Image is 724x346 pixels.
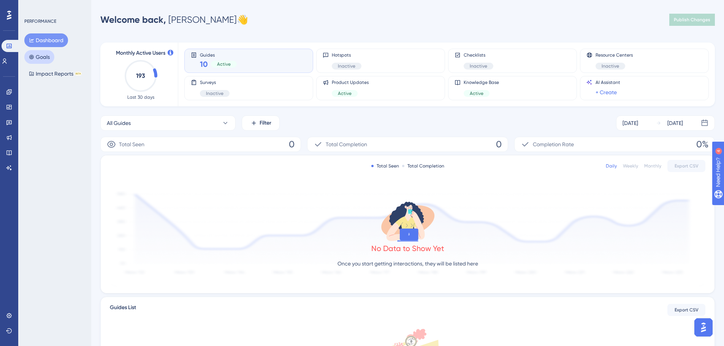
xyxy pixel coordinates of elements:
iframe: UserGuiding AI Assistant Launcher [692,316,715,339]
span: Guides [200,52,237,57]
button: Export CSV [667,160,705,172]
span: 10 [200,59,208,70]
div: BETA [75,72,82,76]
div: [DATE] [623,118,638,128]
span: Total Completion [326,140,367,149]
span: Product Updates [332,79,369,85]
span: Filter [260,118,271,128]
text: 193 [136,72,145,79]
button: Impact ReportsBETA [24,67,86,81]
span: Completion Rate [533,140,574,149]
span: Export CSV [675,307,699,313]
span: Need Help? [18,2,48,11]
span: AI Assistant [596,79,620,85]
div: Weekly [623,163,638,169]
span: Inactive [206,90,223,96]
span: Publish Changes [674,17,710,23]
div: No Data to Show Yet [371,243,444,254]
span: Knowledge Base [464,79,499,85]
span: All Guides [107,118,131,128]
span: Last 30 days [127,94,154,100]
span: Surveys [200,79,230,85]
div: [DATE] [667,118,683,128]
span: Inactive [338,63,355,69]
button: Dashboard [24,33,68,47]
span: Checklists [464,52,493,58]
span: Export CSV [675,163,699,169]
span: Total Seen [119,140,144,149]
button: Export CSV [667,304,705,316]
div: Daily [606,163,617,169]
span: Guides List [110,303,136,317]
span: Active [338,90,352,96]
span: Welcome back, [100,14,166,25]
span: Hotspots [332,52,361,58]
button: All Guides [100,115,236,131]
a: + Create [596,88,617,97]
span: Inactive [602,63,619,69]
span: 0 [289,138,295,150]
span: 0 [496,138,502,150]
button: Goals [24,50,54,64]
p: Once you start getting interactions, they will be listed here [337,259,478,268]
span: Active [470,90,483,96]
div: PERFORMANCE [24,18,56,24]
button: Publish Changes [669,14,715,26]
button: Filter [242,115,280,131]
div: 4 [53,4,55,10]
span: Monthly Active Users [116,49,165,58]
div: Monthly [644,163,661,169]
div: [PERSON_NAME] 👋 [100,14,248,26]
div: Total Seen [371,163,399,169]
span: Inactive [470,63,487,69]
span: Resource Centers [596,52,633,58]
span: Active [217,61,231,67]
div: Total Completion [402,163,444,169]
span: 0% [696,138,708,150]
